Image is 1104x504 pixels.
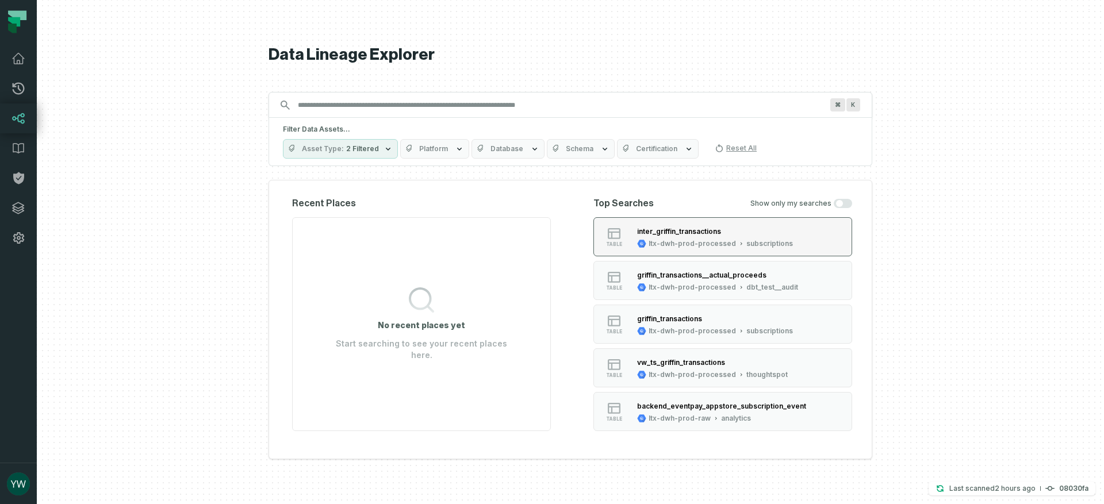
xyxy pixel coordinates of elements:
h4: 08030fa [1059,485,1088,492]
button: Last scanned[DATE] 1:05:32 PM08030fa [929,482,1095,495]
span: Press ⌘ + K to focus the search bar [846,98,860,111]
p: Last scanned [949,483,1036,494]
span: Press ⌘ + K to focus the search bar [830,98,845,111]
relative-time: Sep 30, 2025, 1:05 PM GMT+3 [995,484,1036,493]
img: avatar of ywieder [7,472,30,495]
h1: Data Lineage Explorer [269,45,872,65]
